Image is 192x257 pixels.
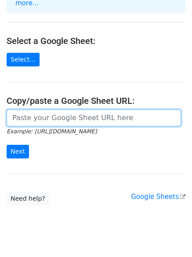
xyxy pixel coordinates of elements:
[7,192,49,206] a: Need help?
[7,36,185,46] h4: Select a Google Sheet:
[7,145,29,158] input: Next
[7,95,185,106] h4: Copy/paste a Google Sheet URL:
[131,193,185,201] a: Google Sheets
[7,110,181,126] input: Paste your Google Sheet URL here
[7,128,97,135] small: Example: [URL][DOMAIN_NAME]
[148,215,192,257] iframe: Chat Widget
[7,53,40,66] a: Select...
